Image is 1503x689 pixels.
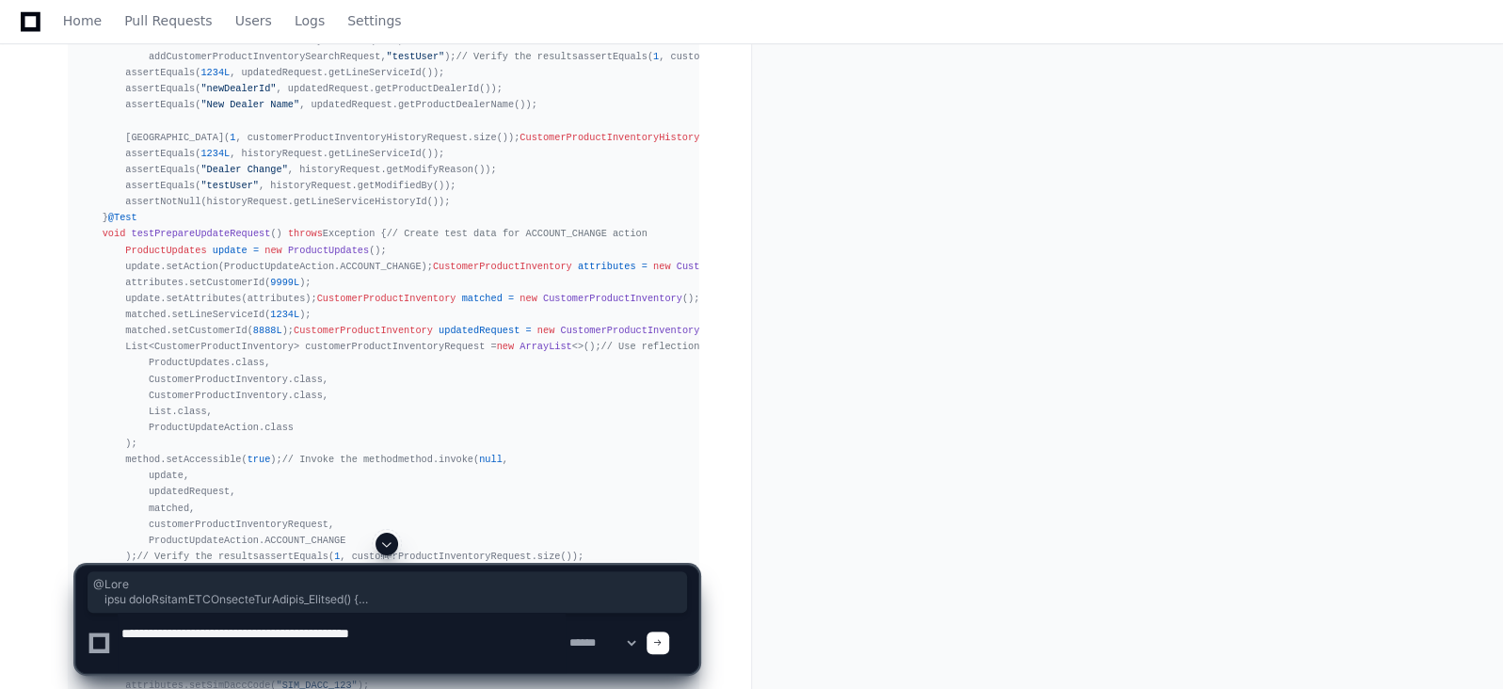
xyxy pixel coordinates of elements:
span: = [508,293,514,304]
span: new [520,293,536,304]
span: CustomerProductInventory [543,293,682,304]
span: 1234L [200,148,230,159]
span: ProductUpdates [125,245,206,256]
span: = [642,261,648,272]
span: "New Dealer Name" [200,99,299,110]
span: Home [63,15,102,26]
span: CustomerProductInventory [560,325,699,336]
span: // Invoke the method [282,454,398,465]
span: // Create test data for ACCOUNT_CHANGE action [387,228,648,239]
span: 9999L [270,277,299,288]
span: = [253,245,259,256]
span: Users [235,15,272,26]
span: void [103,228,126,239]
span: // Use reflection to access the private method [600,341,867,352]
span: ProductUpdates [288,245,369,256]
span: CustomerProductInventory [317,293,456,304]
span: () [270,228,281,239]
span: testPrepareUpdateRequest [131,228,270,239]
span: // Verify the results [456,51,577,62]
span: 1 [653,51,659,62]
span: = [525,325,531,336]
span: new [497,341,514,352]
span: Logs [295,15,325,26]
span: Pull Requests [124,15,212,26]
span: "Dealer Change" [200,164,287,175]
span: throws [288,228,323,239]
span: new [653,261,670,272]
span: @Test [108,212,137,223]
span: true [248,454,271,465]
span: CustomerProductInventory [294,325,433,336]
span: CustomerProductInventoryHistory [520,132,699,143]
span: new [537,325,554,336]
span: "newDealerId" [200,83,276,94]
span: CustomerProductInventory [677,261,816,272]
span: null [479,454,503,465]
span: new [264,245,281,256]
span: updatedRequest [439,325,520,336]
span: 8888L [253,325,282,336]
span: matched [462,293,503,304]
span: "testUser" [200,180,259,191]
span: 1 [230,132,235,143]
span: attributes [578,261,636,272]
span: CustomerProductInventory [433,261,572,272]
span: 1234L [200,67,230,78]
span: @Lore ipsu doloRsitamETCOnsecteTurAdipis_Elitsed() { // Doeiu tem (IncidiDuntut<LaboreeTdoloremaG... [93,577,681,607]
span: Settings [347,15,401,26]
span: ArrayList [520,341,571,352]
span: 1234L [270,309,299,320]
span: "testUser" [387,51,445,62]
span: update [213,245,248,256]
